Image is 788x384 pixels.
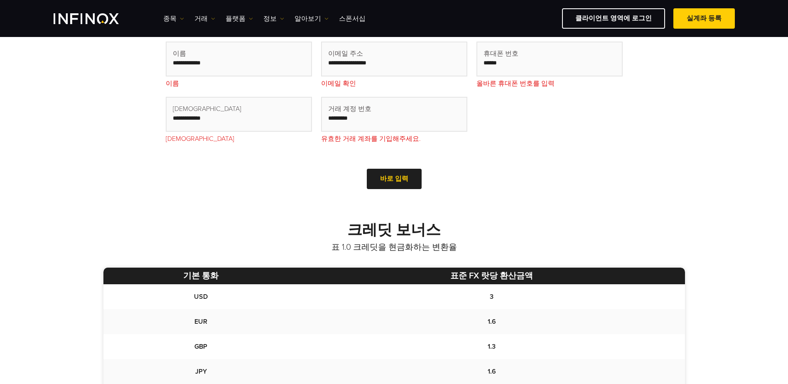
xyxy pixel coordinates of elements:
[173,49,186,59] span: 이름
[321,134,467,144] p: 유효한 거래 계좌를 기입해주세요.
[299,284,685,309] td: 3
[299,309,685,334] td: 1.6
[103,359,299,384] td: JPY
[103,309,299,334] td: EUR
[367,169,422,189] a: 바로 입력
[339,14,366,24] a: 스폰서십
[54,13,138,24] a: INFINOX Logo
[166,79,312,89] p: 이름
[321,79,467,89] p: 이메일 확인
[673,8,735,29] a: 실계좌 등록
[484,49,518,59] span: 휴대폰 번호
[103,334,299,359] td: GBP
[163,14,184,24] a: 종목
[295,14,329,24] a: 알아보기
[166,134,312,144] p: [DEMOGRAPHIC_DATA]
[299,268,685,284] th: 표준 FX 랏당 환산금액
[226,14,253,24] a: 플랫폼
[328,49,363,59] span: 이메일 주소
[103,268,299,284] th: 기본 통화
[328,104,371,114] span: 거래 계정 번호
[299,359,685,384] td: 1.6
[299,334,685,359] td: 1.3
[562,8,665,29] a: 클라이언트 영역에 로그인
[194,14,215,24] a: 거래
[263,14,284,24] a: 정보
[476,79,623,89] p: 올바른 휴대폰 번호를 입력
[103,241,685,253] p: 표 1.0 크레딧을 현금화하는 변환율
[173,104,241,114] span: [DEMOGRAPHIC_DATA]
[347,221,441,239] strong: 크레딧 보너스
[103,284,299,309] td: USD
